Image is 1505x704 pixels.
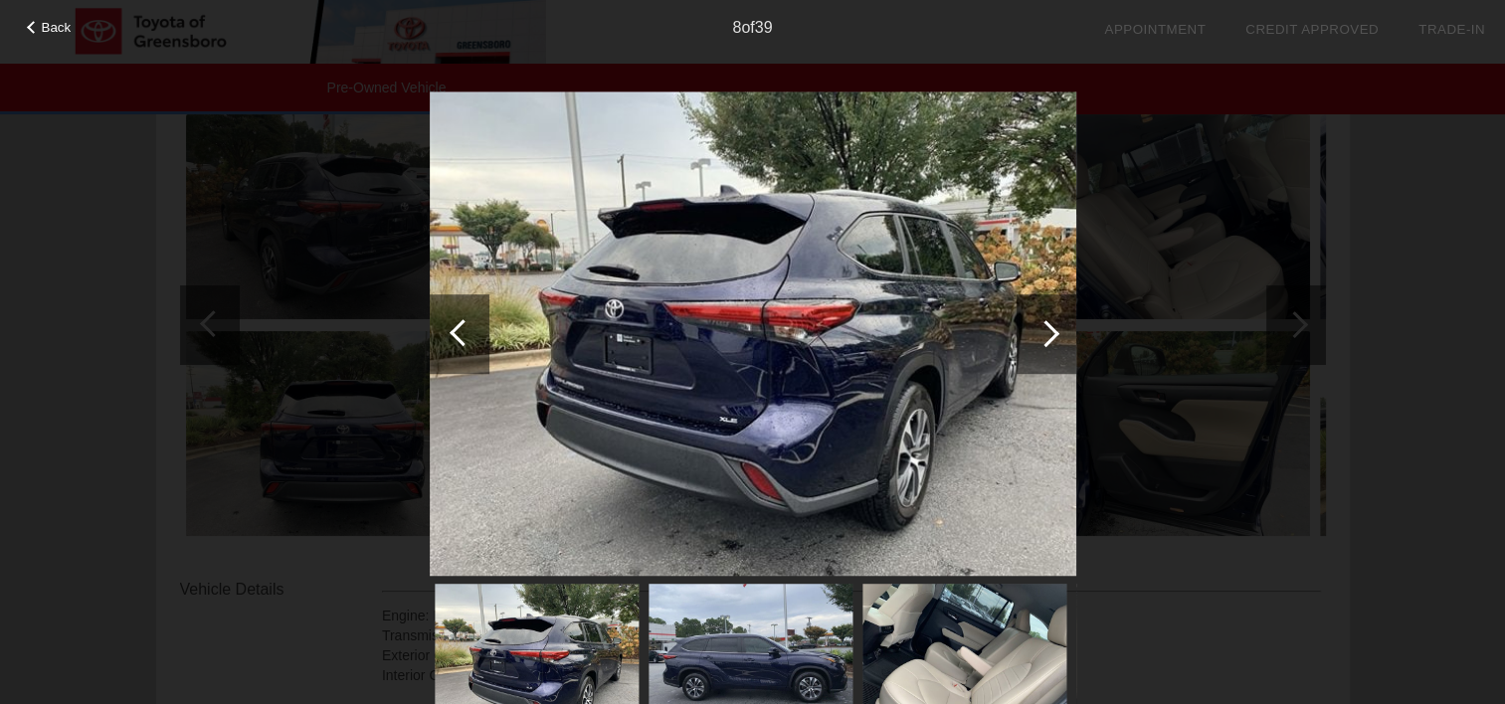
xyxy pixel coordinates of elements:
[1418,22,1485,37] a: Trade-In
[42,20,72,35] span: Back
[1245,22,1379,37] a: Credit Approved
[755,19,773,36] span: 39
[732,19,741,36] span: 8
[430,91,1076,577] img: 6892ee60f56974aec8926fc357a742eax.jpg
[1104,22,1206,37] a: Appointment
